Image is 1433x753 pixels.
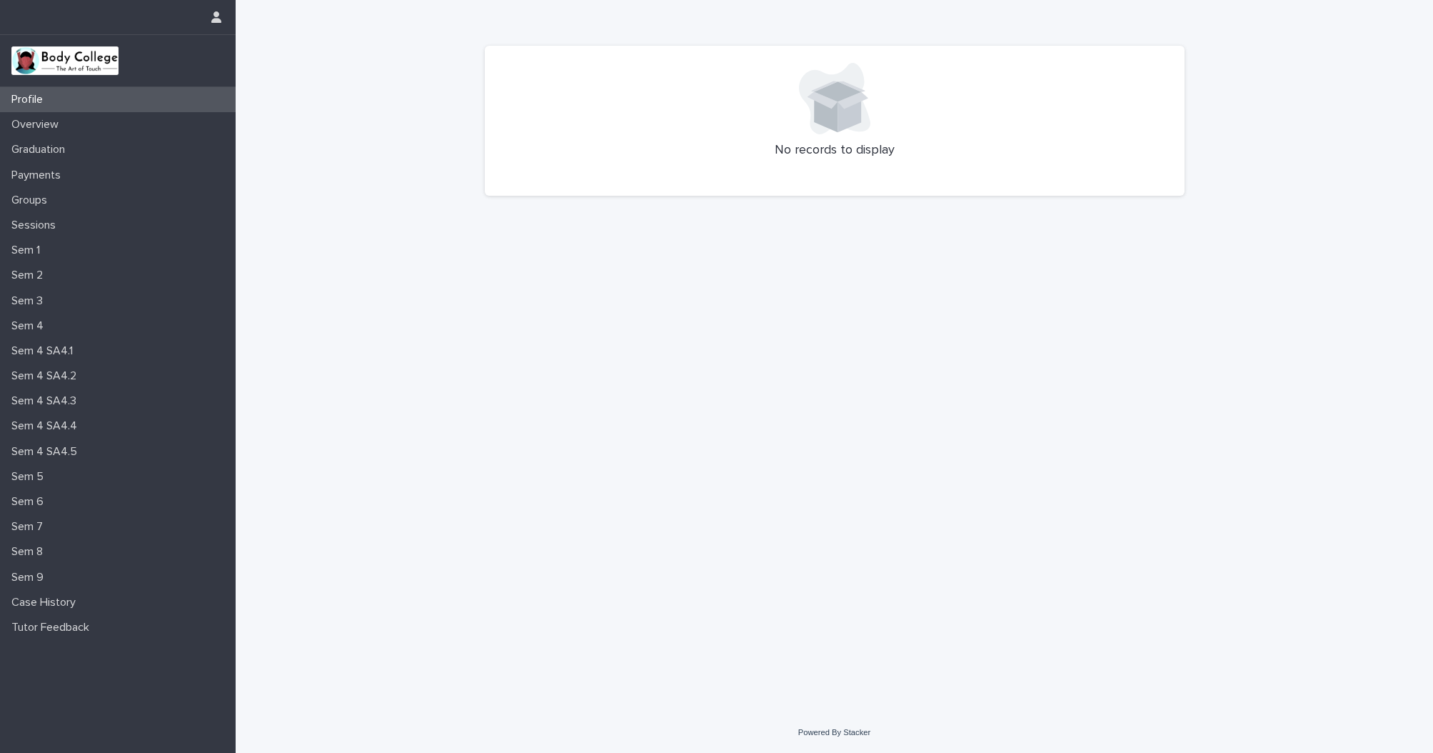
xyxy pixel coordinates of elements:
p: Sem 4 [6,319,55,333]
p: Sessions [6,219,67,232]
p: Sem 4 SA4.4 [6,419,89,433]
p: Sem 2 [6,269,54,282]
p: Sem 4 SA4.3 [6,394,88,408]
p: Sem 8 [6,545,54,559]
p: Sem 5 [6,470,55,484]
p: No records to display [502,143,1167,159]
img: xvtzy2PTuGgGH0xbwGb2 [11,46,119,75]
p: Case History [6,596,87,609]
p: Profile [6,93,54,106]
p: Tutor Feedback [6,621,101,634]
p: Overview [6,118,70,131]
p: Groups [6,194,59,207]
a: Powered By Stacker [798,728,870,737]
p: Sem 1 [6,244,51,257]
p: Sem 4 SA4.2 [6,369,88,383]
p: Sem 7 [6,520,54,534]
p: Payments [6,169,72,182]
p: Sem 6 [6,495,55,509]
p: Graduation [6,143,76,156]
p: Sem 4 SA4.5 [6,445,89,459]
p: Sem 3 [6,294,54,308]
p: Sem 4 SA4.1 [6,344,84,358]
p: Sem 9 [6,571,55,584]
